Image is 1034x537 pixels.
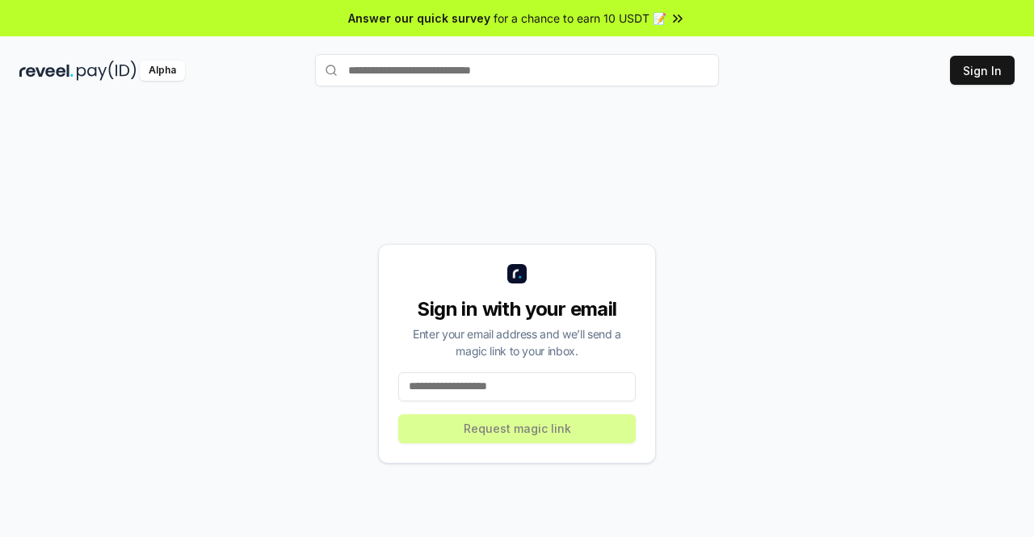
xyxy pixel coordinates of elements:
img: pay_id [77,61,137,81]
img: logo_small [507,264,527,283]
button: Sign In [950,56,1015,85]
div: Sign in with your email [398,296,636,322]
span: for a chance to earn 10 USDT 📝 [494,10,666,27]
span: Answer our quick survey [348,10,490,27]
div: Alpha [140,61,185,81]
div: Enter your email address and we’ll send a magic link to your inbox. [398,325,636,359]
img: reveel_dark [19,61,74,81]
